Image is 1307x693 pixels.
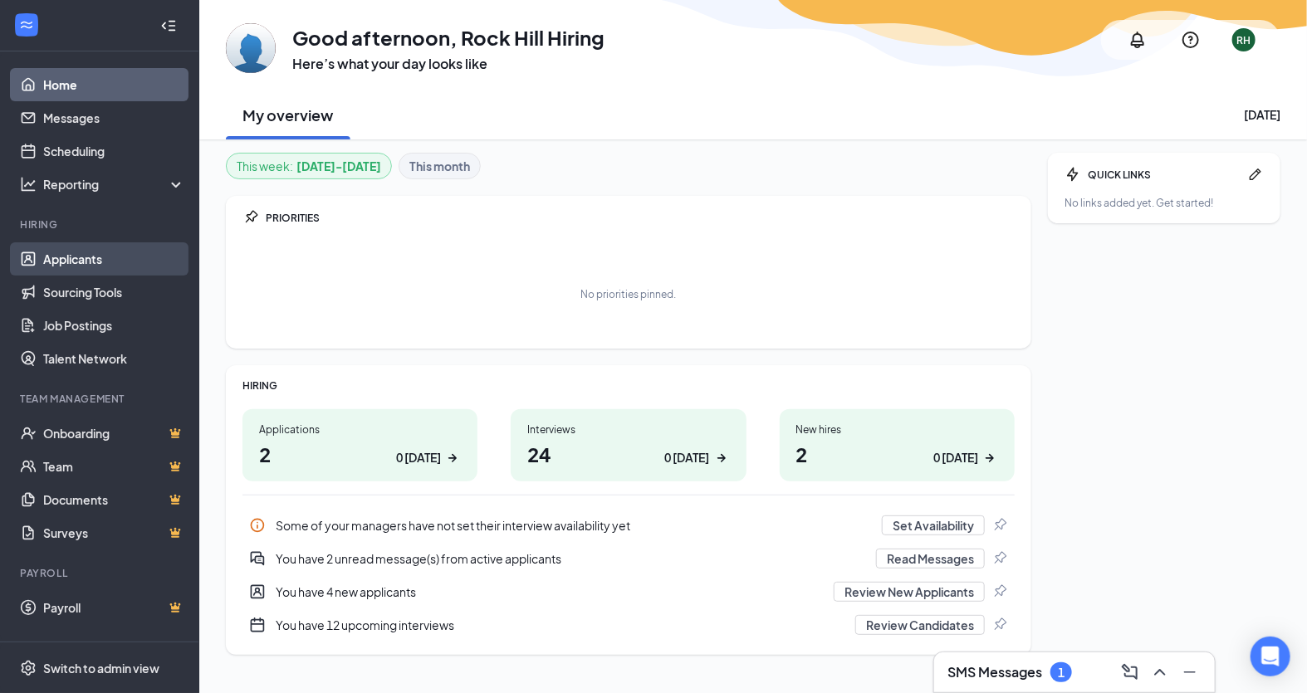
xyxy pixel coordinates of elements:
div: 0 [DATE] [665,449,710,466]
a: DocumentsCrown [43,483,185,516]
svg: Minimize [1180,662,1200,682]
svg: Bolt [1065,166,1081,183]
div: Some of your managers have not set their interview availability yet [276,517,872,534]
button: ChevronUp [1145,659,1172,686]
b: This month [409,157,470,175]
div: No priorities pinned. [581,287,677,301]
a: PayrollCrown [43,591,185,624]
svg: ArrowRight [713,450,730,466]
svg: Pen [1247,166,1264,183]
h1: 2 [796,440,998,468]
button: Review New Applicants [834,582,985,602]
svg: Notifications [1128,30,1148,50]
h2: My overview [243,105,334,125]
div: You have 12 upcoming interviews [276,617,845,633]
div: No links added yet. Get started! [1065,196,1264,210]
div: Switch to admin view [43,660,159,676]
div: Reporting [43,176,186,193]
div: [DATE] [1244,106,1280,123]
svg: Pin [991,550,1008,567]
a: Scheduling [43,134,185,168]
a: Job Postings [43,309,185,342]
a: Home [43,68,185,101]
div: Hiring [20,217,182,232]
a: Applicants [43,242,185,276]
div: You have 2 unread message(s) from active applicants [242,542,1015,575]
div: Team Management [20,392,182,406]
svg: CalendarNew [249,617,266,633]
svg: Pin [991,583,1008,600]
a: DoubleChatActiveYou have 2 unread message(s) from active applicantsRead MessagesPin [242,542,1015,575]
button: Minimize [1175,659,1202,686]
svg: Pin [991,617,1008,633]
div: New hires [796,422,998,437]
button: Set Availability [882,515,985,535]
h1: Good afternoon, Rock Hill Hiring [292,23,605,51]
b: [DATE] - [DATE] [296,157,381,175]
div: Payroll [20,566,182,580]
div: HIRING [242,378,1015,393]
div: PRIORITIES [266,211,1015,225]
svg: ComposeMessage [1120,662,1140,682]
a: TeamCrown [43,450,185,483]
a: Applications20 [DATE]ArrowRight [242,409,477,481]
svg: ArrowRight [981,450,998,466]
a: CalendarNewYou have 12 upcoming interviewsReview CandidatesPin [242,608,1015,642]
h1: 2 [259,440,461,468]
div: You have 2 unread message(s) from active applicants [276,550,866,567]
a: Talent Network [43,342,185,375]
div: 0 [DATE] [933,449,978,466]
svg: Settings [20,660,37,676]
div: You have 4 new applicants [276,583,824,600]
svg: Info [249,517,266,534]
div: Open Intercom Messenger [1251,637,1290,676]
div: Applications [259,422,461,437]
div: You have 4 new applicants [242,575,1015,608]
svg: DoubleChatActive [249,550,266,567]
a: Interviews240 [DATE]ArrowRight [511,409,746,481]
svg: Pin [242,209,259,226]
div: Some of your managers have not set their interview availability yet [242,509,1015,542]
svg: Analysis [20,176,37,193]
div: This week : [237,157,381,175]
button: Review Candidates [855,615,985,635]
div: 0 [DATE] [396,449,441,466]
a: OnboardingCrown [43,417,185,450]
svg: Pin [991,517,1008,534]
svg: UserEntity [249,583,266,600]
svg: ChevronUp [1150,662,1170,682]
svg: QuestionInfo [1181,30,1201,50]
a: InfoSome of your managers have not set their interview availability yetSet AvailabilityPin [242,509,1015,542]
a: New hires20 [DATE]ArrowRight [780,409,1015,481]
div: 1 [1058,666,1065,680]
a: SurveysCrown [43,516,185,549]
h1: 24 [527,440,729,468]
a: Sourcing Tools [43,276,185,309]
h3: SMS Messages [947,663,1042,681]
h3: Here’s what your day looks like [292,55,605,73]
button: ComposeMessage [1115,659,1142,686]
img: Rock Hill Hiring [226,23,276,73]
a: UserEntityYou have 4 new applicantsReview New ApplicantsPin [242,575,1015,608]
svg: ArrowRight [444,450,461,466]
div: You have 12 upcoming interviews [242,608,1015,642]
svg: Collapse [160,17,177,34]
button: Read Messages [876,549,985,569]
div: Interviews [527,422,729,437]
a: Messages [43,101,185,134]
svg: WorkstreamLogo [18,17,35,33]
div: RH [1237,33,1251,47]
div: QUICK LINKS [1088,168,1241,182]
